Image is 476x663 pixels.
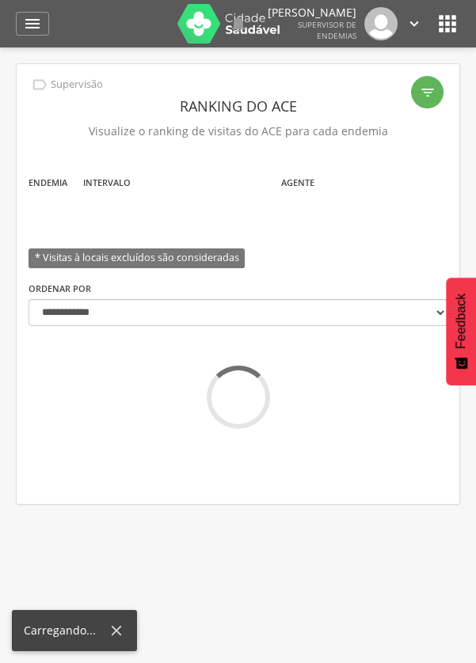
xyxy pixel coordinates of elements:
i:  [420,85,436,100]
i:  [435,11,460,36]
a:  [406,7,423,40]
i:  [406,15,423,32]
label: Ordenar por [29,282,91,295]
span: * Visitas à locais excluídos são consideradas [29,248,245,268]
header: Ranking do ACE [29,92,447,120]
label: Intervalo [83,176,131,189]
a:  [229,7,248,40]
i:  [23,14,42,33]
a:  [16,12,49,36]
span: Supervisor de Endemias [298,19,356,41]
p: Supervisão [51,78,103,91]
p: Visualize o ranking de visitas do ACE para cada endemia [29,120,447,142]
i:  [229,14,248,33]
label: Agente [281,176,314,189]
i:  [31,76,48,93]
p: [PERSON_NAME] [268,7,356,18]
button: Feedback - Mostrar pesquisa [446,278,476,385]
label: Endemia [29,176,67,189]
span: Feedback [454,294,468,349]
